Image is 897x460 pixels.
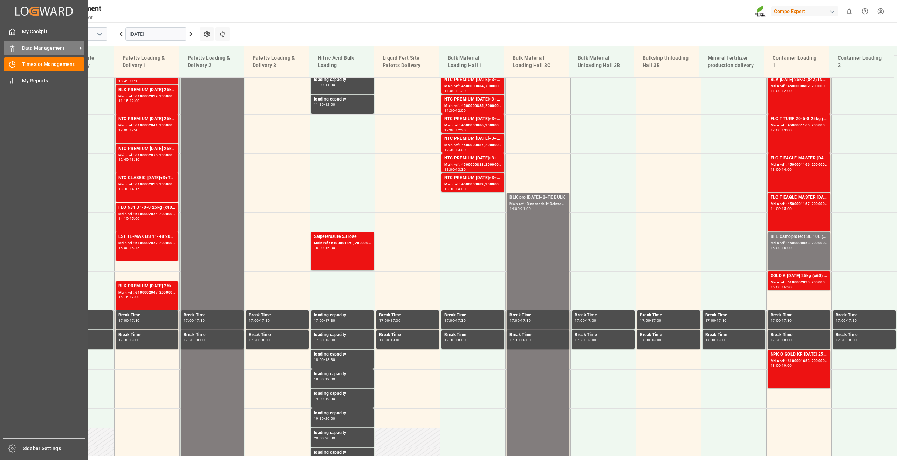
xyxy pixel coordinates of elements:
[836,338,846,342] div: 17:30
[585,338,586,342] div: -
[118,99,129,102] div: 11:15
[771,6,838,16] div: Compo Expert
[836,331,893,338] div: Break Time
[325,103,335,106] div: 12:00
[324,358,325,361] div: -
[444,181,501,187] div: Main ref : 4500000889, 2000000854
[835,52,889,72] div: Container Loading 2
[260,319,270,322] div: 17:30
[782,319,792,322] div: 17:30
[771,168,781,171] div: 13:00
[444,135,501,142] div: NTC PREMIUM [DATE]+3+TE BULK
[454,187,456,191] div: -
[314,371,371,378] div: loading capacity
[118,331,176,338] div: Break Time
[118,129,129,132] div: 12:00
[521,338,531,342] div: 18:00
[325,437,335,440] div: 20:30
[444,89,454,92] div: 11:00
[782,129,792,132] div: 13:00
[314,312,371,319] div: loading capacity
[520,319,521,322] div: -
[771,338,781,342] div: 17:30
[444,142,501,148] div: Main ref : 4500000887, 2000000854
[444,174,501,181] div: NTC PREMIUM [DATE]+3+TE BULK
[118,181,176,187] div: Main ref : 6100002050, 2000001406
[249,338,259,342] div: 17:30
[454,338,456,342] div: -
[249,312,306,319] div: Break Time
[454,168,456,171] div: -
[314,76,371,83] div: loading capacity
[130,295,140,298] div: 17:00
[379,319,389,322] div: 17:00
[444,103,501,109] div: Main ref : 4500000885, 2000000854
[780,286,781,289] div: -
[118,158,129,161] div: 12:45
[771,5,841,18] button: Compo Expert
[193,319,194,322] div: -
[130,129,140,132] div: 12:45
[314,83,324,87] div: 11:00
[130,80,140,83] div: 11:15
[128,217,129,220] div: -
[575,52,629,72] div: Bulk Material Unloading Hall 3B
[118,145,176,152] div: NTC PREMIUM [DATE] 25kg (x40) D,EN,PL
[118,295,129,298] div: 16:15
[379,338,389,342] div: 17:30
[130,99,140,102] div: 12:00
[128,80,129,83] div: -
[118,283,176,290] div: BLK PREMIUM [DATE] 25kg(x40)D,EN,PL,FNLNTC PREMIUM [DATE] 25kg (x40) D,EN,PL
[780,168,781,171] div: -
[780,338,781,342] div: -
[130,338,140,342] div: 18:00
[118,152,176,158] div: Main ref : 6100002075, 2000000225
[314,430,371,437] div: loading capacity
[520,338,521,342] div: -
[575,319,585,322] div: 17:00
[717,338,727,342] div: 18:00
[314,240,371,246] div: Main ref : 6100001891, 2000001510
[454,89,456,92] div: -
[771,364,781,367] div: 18:00
[22,77,85,84] span: My Reports
[128,99,129,102] div: -
[314,331,371,338] div: loading capacity
[510,52,563,72] div: Bulk Material Loading Hall 3C
[128,246,129,249] div: -
[771,116,828,123] div: FLO T TURF 20-5-8 25kg (x42) WW
[771,76,828,83] div: BLK [DATE] 25KG (x42) INT MTO
[22,44,77,52] span: Data Management
[650,319,651,322] div: -
[118,217,129,220] div: 14:15
[23,445,85,452] span: Sidebar Settings
[456,319,466,322] div: 17:30
[118,187,129,191] div: 13:30
[771,162,828,168] div: Main ref : 4500001166, 2000000989
[314,378,324,381] div: 18:30
[324,246,325,249] div: -
[314,319,324,322] div: 17:00
[22,61,85,68] span: Timeslot Management
[771,312,828,319] div: Break Time
[118,211,176,217] div: Main ref : 6100002074, 2000001301
[521,207,531,210] div: 21:00
[380,52,433,72] div: Liquid Fert Site Paletts Delivery
[118,116,176,123] div: NTC PREMIUM [DATE] 25kg (x40) D,EN,PLNTC PREMIUM [DATE]+3+TE 600kg BB
[847,338,857,342] div: 18:00
[118,87,176,94] div: BLK PREMIUM [DATE] 25kg(x40)D,EN,PL,FNLNTC PREMIUM [DATE] 25kg (x40) D,EN,PLNTC PREMIUM [DATE]+3+...
[650,338,651,342] div: -
[509,331,567,338] div: Break Time
[390,338,400,342] div: 18:00
[324,338,325,342] div: -
[780,89,781,92] div: -
[771,246,781,249] div: 15:00
[782,207,792,210] div: 15:00
[456,109,466,112] div: 12:00
[771,83,828,89] div: Main ref : 4500000609, 2000000557
[715,338,716,342] div: -
[128,158,129,161] div: -
[705,331,762,338] div: Break Time
[250,52,303,72] div: Paletts Loading & Delivery 3
[836,319,846,322] div: 17:00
